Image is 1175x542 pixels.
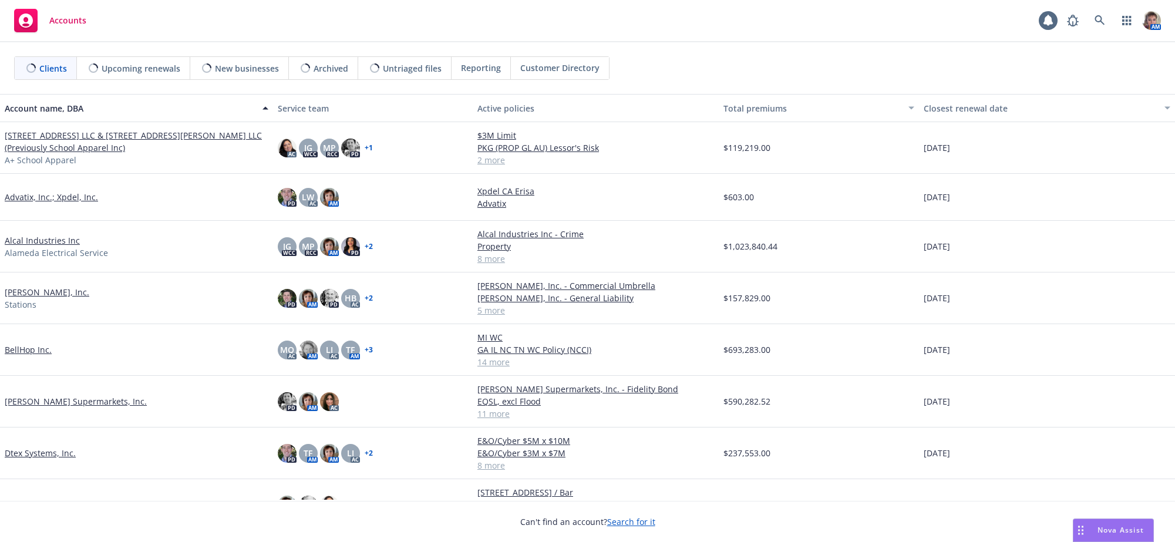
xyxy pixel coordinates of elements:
span: $16,220.00 [723,499,766,511]
div: Service team [278,102,468,115]
span: LI [326,344,333,356]
a: MI WC [477,331,714,344]
a: [PERSON_NAME] Supermarkets, Inc. [5,395,147,408]
span: [DATE] [924,142,950,154]
span: [DATE] [924,447,950,459]
span: $157,829.00 [723,292,770,304]
a: BellHop Inc. [5,344,52,356]
a: [PERSON_NAME] Survivors Trust & [PERSON_NAME] [5,499,208,511]
a: Accounts [9,4,91,37]
a: + 2 [365,450,373,457]
a: + 2 [365,243,373,250]
a: PKG (PROP GL AU) Lessor's Risk [477,142,714,154]
span: [DATE] [924,191,950,203]
span: [DATE] [924,395,950,408]
img: photo [299,289,318,308]
span: LW [302,191,314,203]
a: Advatix [477,197,714,210]
div: Total premiums [723,102,901,115]
img: photo [320,496,339,514]
span: Can't find an account? [520,516,655,528]
img: photo [278,289,297,308]
a: Alcal Industries Inc - Crime [477,228,714,240]
span: $590,282.52 [723,395,770,408]
span: MP [323,142,336,154]
a: [STREET_ADDRESS] LLC & [STREET_ADDRESS][PERSON_NAME] LLC (Previously School Apparel Inc) [5,129,268,154]
div: Closest renewal date [924,102,1157,115]
img: photo [1142,11,1161,30]
img: photo [278,188,297,207]
button: Service team [273,94,473,122]
span: TF [304,447,312,459]
span: MP [302,240,315,253]
img: photo [320,188,339,207]
a: 11 more [477,408,714,420]
div: Drag to move [1073,519,1088,541]
a: Search [1088,9,1112,32]
span: JG [304,142,312,154]
img: photo [299,496,318,514]
span: Alameda Electrical Service [5,247,108,259]
span: LI [347,447,354,459]
span: $693,283.00 [723,344,770,356]
a: [PERSON_NAME], Inc. - General Liability [477,292,714,304]
button: Closest renewal date [919,94,1175,122]
a: + 2 [365,295,373,302]
div: Account name, DBA [5,102,255,115]
a: 5 more [477,304,714,317]
a: 8 more [477,459,714,472]
img: photo [320,237,339,256]
button: Nova Assist [1073,519,1154,542]
a: Search for it [607,516,655,527]
img: photo [320,444,339,463]
span: [DATE] [924,292,950,304]
img: photo [299,341,318,359]
span: New businesses [215,62,279,75]
img: photo [320,289,339,308]
a: Report a Bug [1061,9,1085,32]
img: photo [320,392,339,411]
a: E&O/Cyber $5M x $10M [477,435,714,447]
span: $1,023,840.44 [723,240,777,253]
a: 14 more [477,356,714,368]
img: photo [278,496,297,514]
img: photo [278,392,297,411]
span: Accounts [49,16,86,25]
span: $119,219.00 [723,142,770,154]
span: [DATE] [924,344,950,356]
a: GA IL NC TN WC Policy (NCCI) [477,344,714,356]
span: Clients [39,62,67,75]
a: 8 more [477,253,714,265]
img: photo [278,139,297,157]
a: 2 more [477,154,714,166]
a: [PERSON_NAME], Inc. - Commercial Umbrella [477,280,714,292]
span: A+ School Apparel [5,154,76,166]
span: Stations [5,298,36,311]
a: EQSL, excl Flood [477,395,714,408]
a: Advatix, Inc.; Xpdel, Inc. [5,191,98,203]
span: [DATE] [924,499,950,511]
a: Alcal Industries Inc [5,234,80,247]
img: photo [341,139,360,157]
span: Untriaged files [383,62,442,75]
a: E&O/Cyber $3M x $7M [477,447,714,459]
a: $3M Limit [477,129,714,142]
button: Active policies [473,94,719,122]
span: $603.00 [723,191,754,203]
span: Archived [314,62,348,75]
span: Reporting [461,62,501,74]
img: photo [278,444,297,463]
a: + 1 [365,144,373,152]
span: [DATE] [924,240,950,253]
a: Dtex Systems, Inc. [5,447,76,459]
span: Customer Directory [520,62,600,74]
a: Xpdel CA Erisa [477,185,714,197]
a: [PERSON_NAME] Supermarkets, Inc. - Fidelity Bond [477,383,714,395]
a: Property [477,240,714,253]
span: MQ [280,344,294,356]
span: Upcoming renewals [102,62,180,75]
span: Nova Assist [1097,525,1144,535]
span: TF [346,344,355,356]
